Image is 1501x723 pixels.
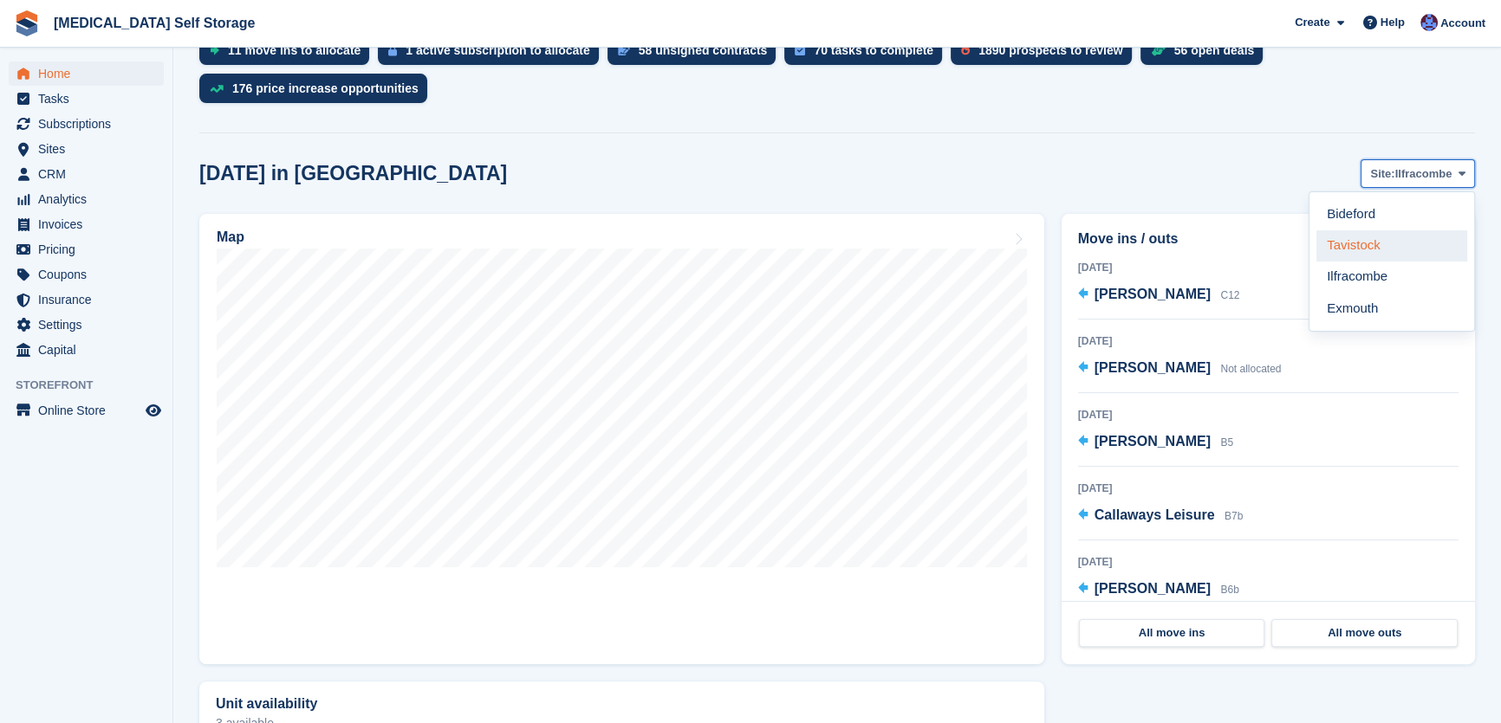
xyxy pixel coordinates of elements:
[1095,360,1211,375] span: [PERSON_NAME]
[1078,333,1459,349] div: [DATE]
[1095,287,1211,301] span: [PERSON_NAME]
[9,287,164,312] a: menu
[199,74,436,112] a: 176 price increase opportunities
[199,36,378,74] a: 11 move ins to allocate
[618,45,630,55] img: contract_signature_icon-13c848040528278c33f63329250d36e43548de30e8caae1d1a13099fd9432cc5.svg
[9,112,164,136] a: menu
[16,377,172,394] span: Storefront
[951,36,1140,74] a: 1890 prospects to review
[9,313,164,337] a: menu
[1395,165,1452,183] span: Ilfracombe
[38,187,142,211] span: Analytics
[38,237,142,261] span: Pricing
[1220,289,1239,301] span: C12
[1140,36,1272,74] a: 56 open deals
[38,137,142,161] span: Sites
[38,287,142,312] span: Insurance
[38,112,142,136] span: Subscriptions
[14,10,40,36] img: stora-icon-8386f47178a22dfd0bd8f6a31ec36ba5ce8667c1dd55bd0f319d3a0aa187defe.svg
[1220,363,1281,375] span: Not allocated
[1078,358,1282,380] a: [PERSON_NAME] Not allocated
[210,85,224,93] img: price_increase_opportunities-93ffe204e8149a01c8c9dc8f82e8f89637d9d84a8eef4429ea346261dce0b2c0.svg
[9,262,164,287] a: menu
[1381,14,1405,31] span: Help
[47,9,262,37] a: [MEDICAL_DATA] Self Storage
[38,61,142,86] span: Home
[1079,619,1265,647] a: All move ins
[38,87,142,111] span: Tasks
[814,43,933,57] div: 70 tasks to complete
[1078,431,1233,454] a: [PERSON_NAME] B5
[388,45,397,56] img: active_subscription_to_allocate_icon-d502201f5373d7db506a760aba3b589e785aa758c864c3986d89f69b8ff3...
[228,43,361,57] div: 11 move ins to allocate
[216,696,317,712] h2: Unit availability
[9,162,164,186] a: menu
[639,43,768,57] div: 58 unsigned contracts
[9,137,164,161] a: menu
[1174,43,1255,57] div: 56 open deals
[217,229,244,245] h2: Map
[784,36,951,74] a: 70 tasks to complete
[1316,261,1467,293] a: Ilfracombe
[1271,619,1458,647] a: All move outs
[1316,293,1467,324] a: Exmouth
[961,45,970,55] img: prospect-51fa495bee0391a8d652442698ab0144808aea92771e9ea1ae160a38d050c398.svg
[1220,584,1238,596] span: B6b
[38,262,142,287] span: Coupons
[1078,407,1459,423] div: [DATE]
[1440,15,1485,32] span: Account
[608,36,785,74] a: 58 unsigned contracts
[1316,199,1467,230] a: Bideford
[232,81,419,95] div: 176 price increase opportunities
[1078,554,1459,570] div: [DATE]
[38,338,142,362] span: Capital
[38,162,142,186] span: CRM
[38,313,142,337] span: Settings
[1078,284,1240,307] a: [PERSON_NAME] C12
[9,212,164,236] a: menu
[210,45,219,55] img: move_ins_to_allocate_icon-fdf77a2bb77ea45bf5b3d319d69a93e2d87916cf1d5bf7949dd705db3b84f3ca.svg
[1095,581,1211,596] span: [PERSON_NAME]
[378,36,607,74] a: 1 active subscription to allocate
[1078,505,1244,527] a: Callaways Leisure B7b
[1078,260,1459,275] div: [DATE]
[978,43,1123,57] div: 1890 prospects to review
[1295,14,1329,31] span: Create
[9,61,164,86] a: menu
[1370,165,1394,183] span: Site:
[199,214,1044,664] a: Map
[1078,578,1239,601] a: [PERSON_NAME] B6b
[1316,230,1467,261] a: Tavistock
[1151,44,1166,56] img: deal-1b604bf984904fb50ccaf53a9ad4b4a5d6e5aea283cecdc64d6e3604feb123c2.svg
[9,237,164,261] a: menu
[9,398,164,423] a: menu
[143,400,164,421] a: Preview store
[199,162,507,185] h2: [DATE] in [GEOGRAPHIC_DATA]
[1420,14,1438,31] img: Helen Walker
[1078,229,1459,249] h2: Move ins / outs
[9,187,164,211] a: menu
[1078,481,1459,496] div: [DATE]
[9,338,164,362] a: menu
[38,212,142,236] span: Invoices
[1225,510,1243,522] span: B7b
[1095,507,1215,522] span: Callaways Leisure
[1361,159,1475,188] button: Site: Ilfracombe
[38,398,142,423] span: Online Store
[406,43,589,57] div: 1 active subscription to allocate
[1220,436,1233,449] span: B5
[1095,434,1211,449] span: [PERSON_NAME]
[795,45,805,55] img: task-75834270c22a3079a89374b754ae025e5fb1db73e45f91037f5363f120a921f8.svg
[9,87,164,111] a: menu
